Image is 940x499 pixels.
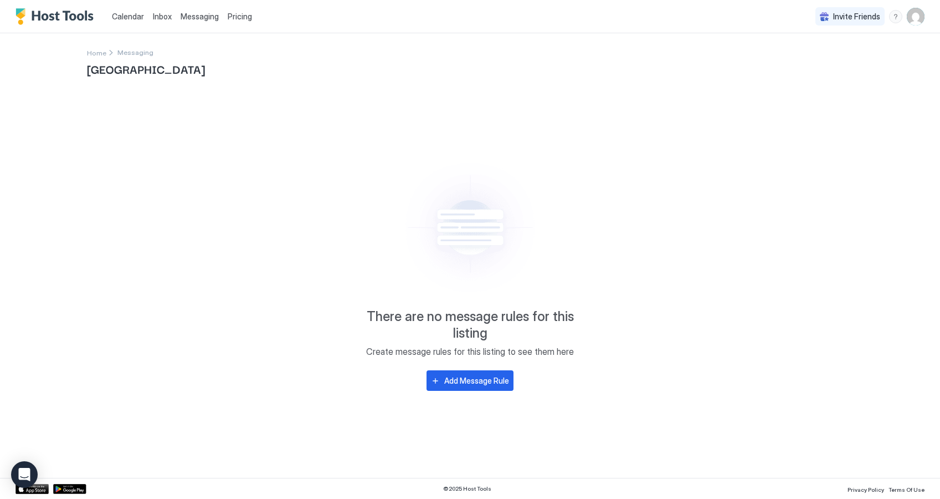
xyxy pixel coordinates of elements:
span: Breadcrumb [117,48,153,57]
a: Home [87,47,106,58]
a: Inbox [153,11,172,22]
span: Create message rules for this listing to see them here [366,346,574,357]
span: Terms Of Use [888,486,924,493]
span: Messaging [181,12,219,21]
button: Add Message Rule [427,370,513,391]
div: Open Intercom Messenger [11,461,38,488]
span: Privacy Policy [847,486,884,493]
span: There are no message rules for this listing [359,308,581,342]
span: Calendar [112,12,144,21]
a: Google Play Store [53,484,86,494]
div: menu [889,10,902,23]
span: Pricing [228,12,252,22]
div: Empty image [374,151,566,304]
div: User profile [907,8,924,26]
a: Calendar [112,11,144,22]
a: Privacy Policy [847,483,884,495]
span: [GEOGRAPHIC_DATA] [87,60,854,77]
a: Host Tools Logo [16,8,99,25]
div: Breadcrumb [87,47,106,58]
span: Inbox [153,12,172,21]
span: Home [87,49,106,57]
a: Messaging [181,11,219,22]
div: Add Message Rule [444,375,509,386]
a: Terms Of Use [888,483,924,495]
span: © 2025 Host Tools [443,485,491,492]
a: App Store [16,484,49,494]
span: Invite Friends [833,12,880,22]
